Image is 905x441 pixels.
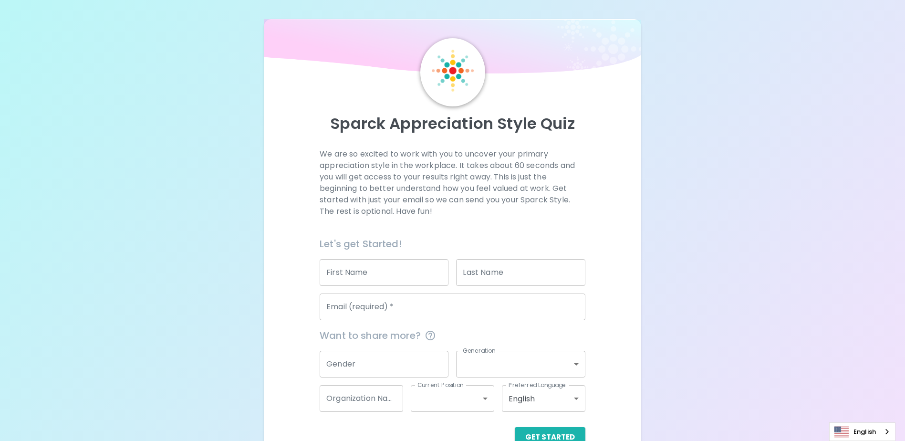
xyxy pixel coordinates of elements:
[432,50,474,92] img: Sparck Logo
[509,381,566,389] label: Preferred Language
[264,19,641,78] img: wave
[463,346,496,355] label: Generation
[829,422,895,441] div: Language
[425,330,436,341] svg: This information is completely confidential and only used for aggregated appreciation studies at ...
[320,328,585,343] span: Want to share more?
[275,114,629,133] p: Sparck Appreciation Style Quiz
[320,236,585,252] h6: Let's get Started!
[320,148,585,217] p: We are so excited to work with you to uncover your primary appreciation style in the workplace. I...
[829,422,895,441] aside: Language selected: English
[830,423,895,441] a: English
[417,381,464,389] label: Current Position
[502,385,585,412] div: English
